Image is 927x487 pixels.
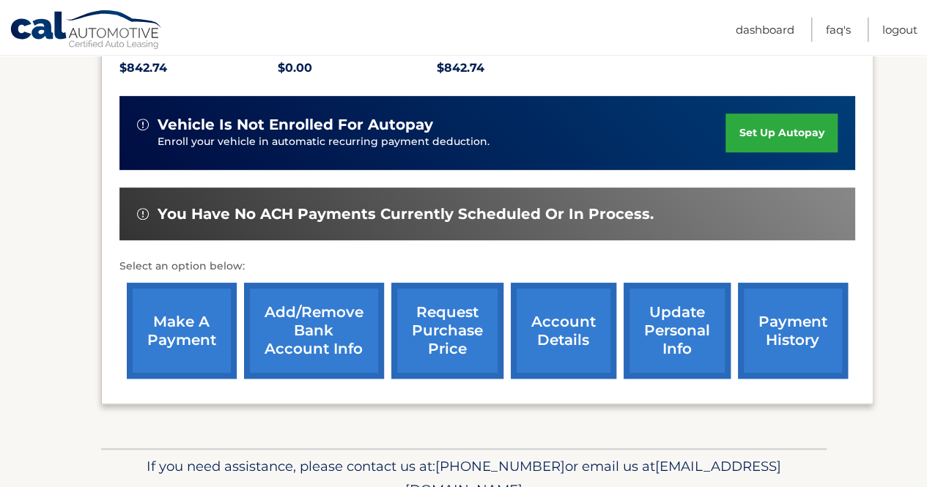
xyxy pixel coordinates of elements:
[391,283,503,379] a: request purchase price
[158,205,654,223] span: You have no ACH payments currently scheduled or in process.
[10,10,163,52] a: Cal Automotive
[158,116,433,134] span: vehicle is not enrolled for autopay
[127,283,237,379] a: make a payment
[738,283,848,379] a: payment history
[119,58,278,78] p: $842.74
[278,58,437,78] p: $0.00
[826,18,851,42] a: FAQ's
[119,258,855,275] p: Select an option below:
[511,283,616,379] a: account details
[435,458,565,475] span: [PHONE_NUMBER]
[244,283,384,379] a: Add/Remove bank account info
[437,58,596,78] p: $842.74
[725,114,837,152] a: set up autopay
[736,18,794,42] a: Dashboard
[137,208,149,220] img: alert-white.svg
[882,18,917,42] a: Logout
[624,283,731,379] a: update personal info
[158,134,726,150] p: Enroll your vehicle in automatic recurring payment deduction.
[137,119,149,130] img: alert-white.svg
